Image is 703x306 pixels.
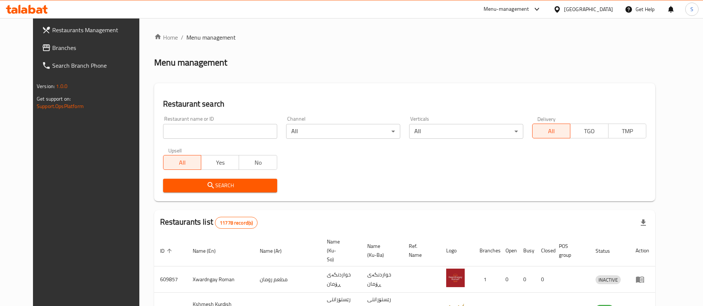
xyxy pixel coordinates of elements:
[36,21,150,39] a: Restaurants Management
[535,235,553,266] th: Closed
[446,269,465,287] img: Xwardngay Roman
[409,242,431,259] span: Ref. Name
[517,235,535,266] th: Busy
[163,98,646,110] h2: Restaurant search
[154,33,178,42] a: Home
[537,116,556,121] label: Delivery
[361,266,403,293] td: خواردنگەی ڕۆمان
[484,5,529,14] div: Menu-management
[52,61,145,70] span: Search Branch Phone
[37,94,71,104] span: Get support on:
[52,43,145,52] span: Branches
[181,33,183,42] li: /
[440,235,474,266] th: Logo
[286,124,400,139] div: All
[36,57,150,74] a: Search Branch Phone
[474,266,500,293] td: 1
[559,242,581,259] span: POS group
[37,101,84,111] a: Support.OpsPlatform
[573,126,605,137] span: TGO
[690,5,693,13] span: S
[367,242,394,259] span: Name (Ku-Ba)
[254,266,321,293] td: مطعم رومان
[204,157,236,168] span: Yes
[52,26,145,34] span: Restaurants Management
[169,181,271,190] span: Search
[187,266,254,293] td: Xwardngay Roman
[608,124,646,138] button: TMP
[193,246,225,255] span: Name (En)
[532,124,570,138] button: All
[239,155,277,170] button: No
[160,216,258,229] h2: Restaurants list
[409,124,523,139] div: All
[636,275,649,284] div: Menu
[215,217,258,229] div: Total records count
[36,39,150,57] a: Branches
[260,246,291,255] span: Name (Ar)
[535,126,567,137] span: All
[596,276,621,284] span: INACTIVE
[474,235,500,266] th: Branches
[166,157,198,168] span: All
[160,246,174,255] span: ID
[630,235,655,266] th: Action
[154,57,227,68] h2: Menu management
[611,126,643,137] span: TMP
[154,33,655,42] nav: breadcrumb
[564,5,613,13] div: [GEOGRAPHIC_DATA]
[56,81,67,91] span: 1.0.0
[327,237,352,264] span: Name (Ku-So)
[500,266,517,293] td: 0
[201,155,239,170] button: Yes
[321,266,361,293] td: خواردنگەی ڕۆمان
[163,179,277,192] button: Search
[596,246,620,255] span: Status
[634,214,652,232] div: Export file
[37,81,55,91] span: Version:
[163,124,277,139] input: Search for restaurant name or ID..
[186,33,236,42] span: Menu management
[570,124,608,138] button: TGO
[215,219,257,226] span: 11778 record(s)
[168,148,182,153] label: Upsell
[535,266,553,293] td: 0
[154,266,187,293] td: 609857
[517,266,535,293] td: 0
[242,157,274,168] span: No
[163,155,201,170] button: All
[500,235,517,266] th: Open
